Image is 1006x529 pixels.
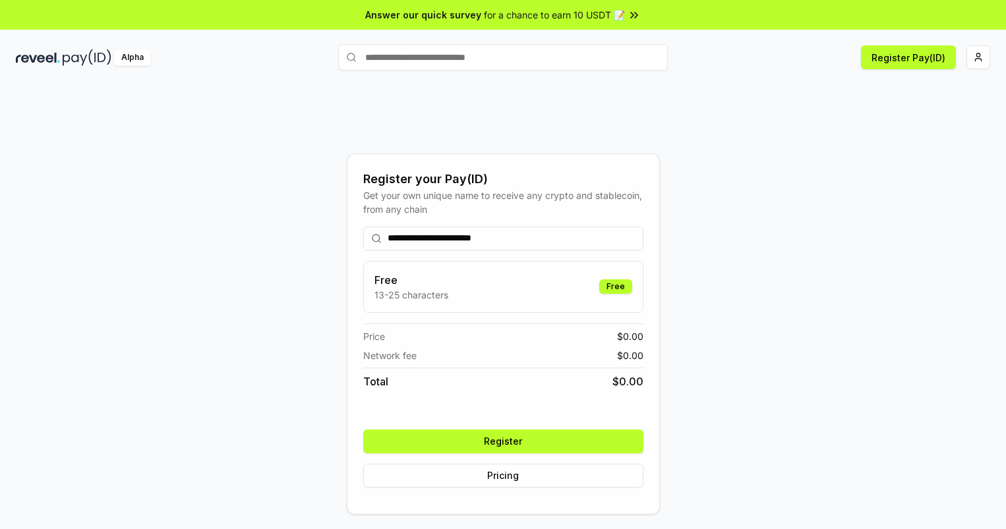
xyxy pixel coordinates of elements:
[599,279,632,294] div: Free
[363,464,643,487] button: Pricing
[363,430,643,453] button: Register
[374,288,448,302] p: 13-25 characters
[363,374,388,389] span: Total
[63,49,111,66] img: pay_id
[617,348,643,362] span: $ 0.00
[363,329,385,343] span: Price
[612,374,643,389] span: $ 0.00
[16,49,60,66] img: reveel_dark
[374,272,448,288] h3: Free
[861,45,956,69] button: Register Pay(ID)
[363,188,643,216] div: Get your own unique name to receive any crypto and stablecoin, from any chain
[617,329,643,343] span: $ 0.00
[114,49,151,66] div: Alpha
[363,170,643,188] div: Register your Pay(ID)
[363,348,417,362] span: Network fee
[365,8,481,22] span: Answer our quick survey
[484,8,625,22] span: for a chance to earn 10 USDT 📝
